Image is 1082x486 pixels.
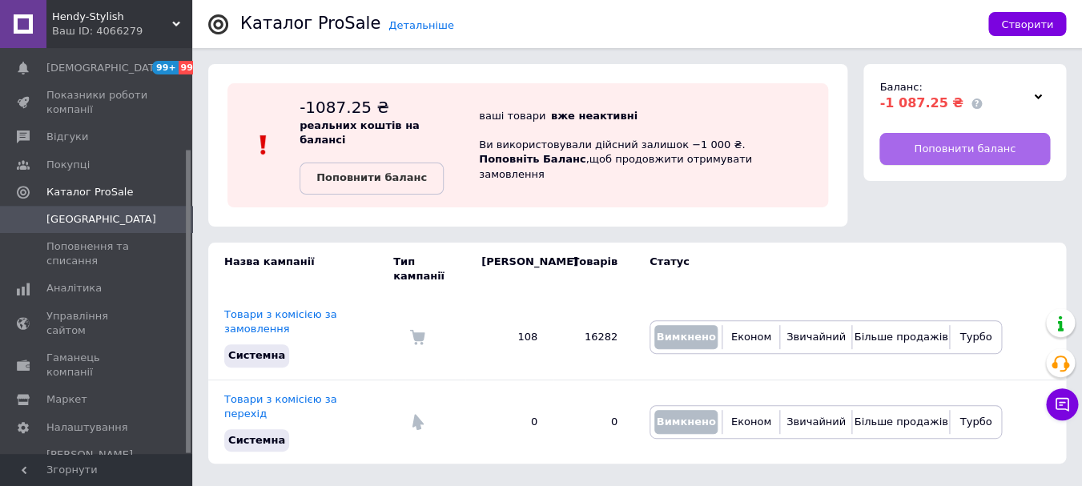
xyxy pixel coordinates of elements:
span: Поповнити баланс [914,142,1016,156]
span: Каталог ProSale [46,185,133,199]
span: Турбо [959,331,991,343]
span: Вимкнено [656,331,715,343]
b: реальних коштів на балансі [300,119,420,146]
span: [DEMOGRAPHIC_DATA] [46,61,165,75]
span: Економ [731,331,771,343]
b: Поповнити баланс [316,171,427,183]
button: Турбо [954,410,997,434]
span: Маркет [46,392,87,407]
span: Більше продажів [854,416,947,428]
span: Системна [228,434,285,446]
span: Покупці [46,158,90,172]
td: Статус [634,243,1002,295]
span: Звичайний [786,331,846,343]
button: Економ [726,325,775,349]
td: 0 [465,380,553,464]
span: Економ [731,416,771,428]
td: Назва кампанії [208,243,393,295]
button: Вимкнено [654,410,718,434]
span: -1087.25 ₴ [300,98,389,117]
button: Звичайний [784,410,847,434]
span: Турбо [959,416,991,428]
td: Тип кампанії [393,243,465,295]
span: Гаманець компанії [46,351,148,380]
span: -1 087.25 ₴ [879,95,963,110]
span: [GEOGRAPHIC_DATA] [46,212,156,227]
div: ваші товари Ви використовували дійсний залишок −1 000 ₴. , щоб продовжити отримувати замовлення [479,96,828,195]
span: 99+ [179,61,205,74]
td: [PERSON_NAME] [465,243,553,295]
span: Управління сайтом [46,309,148,338]
div: Каталог ProSale [240,15,380,32]
button: Турбо [954,325,997,349]
span: Вимкнено [656,416,715,428]
span: Аналітика [46,281,102,295]
a: Поповнити баланс [879,133,1050,165]
button: Більше продажів [856,410,945,434]
div: Ваш ID: 4066279 [52,24,192,38]
span: Відгуки [46,130,88,144]
img: :exclamation: [251,133,276,157]
button: Більше продажів [856,325,945,349]
button: Вимкнено [654,325,718,349]
span: 99+ [152,61,179,74]
span: Поповнення та списання [46,239,148,268]
b: вже неактивні [551,110,638,122]
span: Hendy-Stylish [52,10,172,24]
span: Налаштування [46,420,128,435]
span: Більше продажів [854,331,947,343]
span: Показники роботи компанії [46,88,148,117]
button: Звичайний [784,325,847,349]
a: Товари з комісією за замовлення [224,308,336,335]
span: Створити [1001,18,1053,30]
button: Економ [726,410,775,434]
button: Чат з покупцем [1046,388,1078,420]
td: 0 [553,380,634,464]
a: Поповнити баланс [300,163,444,195]
span: Звичайний [786,416,846,428]
td: 16282 [553,295,634,380]
img: Комісія за перехід [409,414,425,430]
span: Баланс: [879,81,922,93]
td: 108 [465,295,553,380]
img: Комісія за замовлення [409,329,425,345]
a: Детальніше [388,19,454,31]
a: Товари з комісією за перехід [224,393,336,420]
b: Поповніть Баланс [479,153,585,165]
span: Системна [228,349,285,361]
button: Створити [988,12,1066,36]
td: Товарів [553,243,634,295]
